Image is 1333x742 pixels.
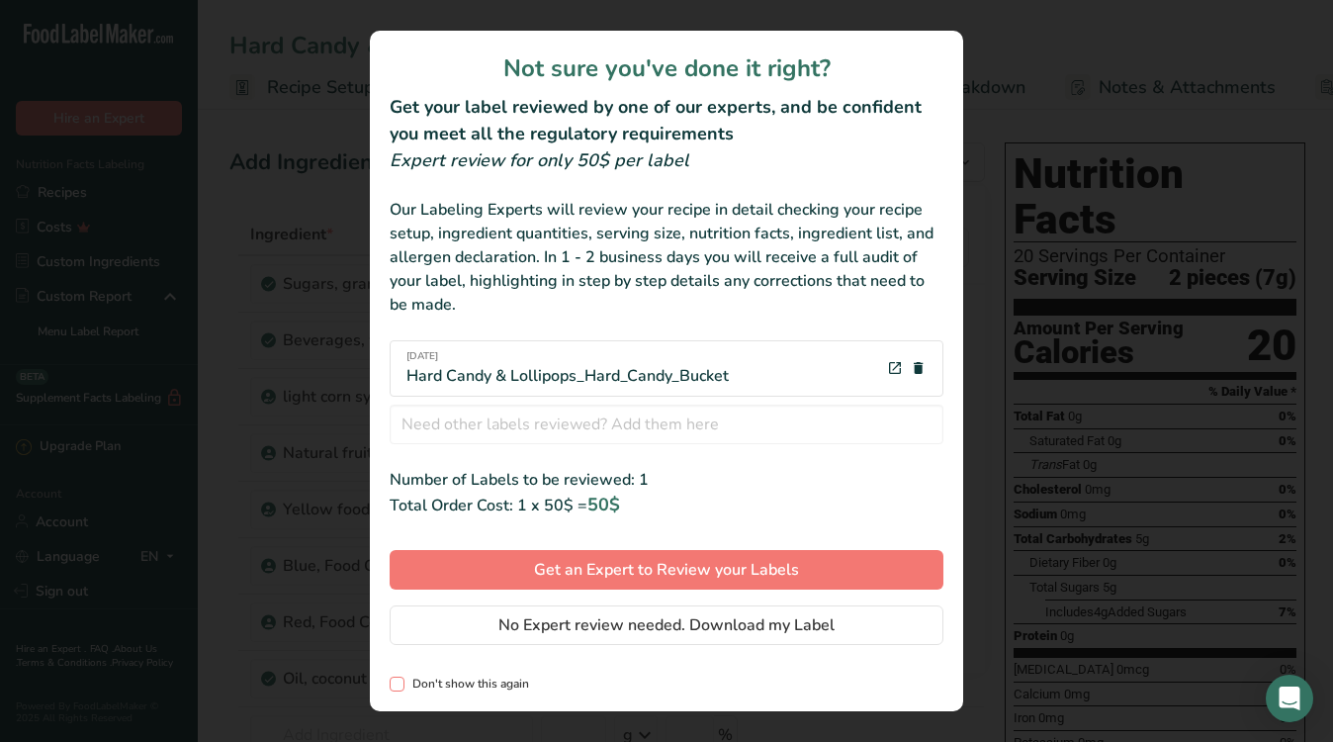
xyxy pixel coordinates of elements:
span: Don't show this again [404,677,529,692]
div: Total Order Cost: 1 x 50$ = [390,492,943,518]
button: Get an Expert to Review your Labels [390,550,943,590]
div: Open Intercom Messenger [1266,675,1313,722]
h2: Get your label reviewed by one of our experts, and be confident you meet all the regulatory requi... [390,94,943,147]
input: Need other labels reviewed? Add them here [390,405,943,444]
h1: Not sure you've done it right? [390,50,943,86]
span: [DATE] [406,349,729,364]
button: No Expert review needed. Download my Label [390,605,943,645]
span: No Expert review needed. Download my Label [498,613,835,637]
span: Get an Expert to Review your Labels [534,558,799,582]
div: Our Labeling Experts will review your recipe in detail checking your recipe setup, ingredient qua... [390,198,943,317]
div: Expert review for only 50$ per label [390,147,943,174]
span: 50$ [587,493,620,516]
div: Hard Candy & Lollipops_Hard_Candy_Bucket [406,349,729,388]
div: Number of Labels to be reviewed: 1 [390,468,943,492]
